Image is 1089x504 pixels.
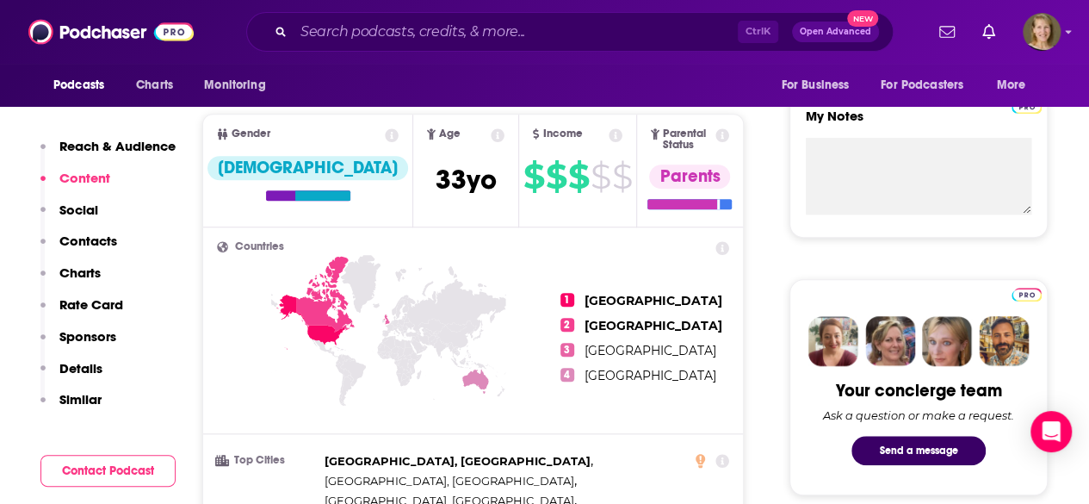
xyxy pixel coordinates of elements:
[649,165,730,189] div: Parents
[59,138,176,154] p: Reach & Audience
[806,108,1031,138] label: My Notes
[59,391,102,408] p: Similar
[738,21,778,43] span: Ctrl K
[663,128,712,151] span: Parental Status
[1023,13,1061,51] button: Show profile menu
[59,296,123,313] p: Rate Card
[800,28,871,36] span: Open Advanced
[585,318,722,333] span: [GEOGRAPHIC_DATA]
[560,318,574,332] span: 2
[439,128,461,140] span: Age
[1030,411,1072,452] div: Open Intercom Messenger
[560,343,574,357] span: 3
[568,163,589,190] span: $
[204,73,265,97] span: Monitoring
[869,69,988,102] button: open menu
[59,264,101,281] p: Charts
[217,455,318,466] h3: Top Cities
[922,316,972,366] img: Jules Profile
[59,360,102,376] p: Details
[40,328,116,360] button: Sponsors
[40,455,176,487] button: Contact Podcast
[560,293,574,307] span: 1
[523,163,544,190] span: $
[585,368,716,383] span: [GEOGRAPHIC_DATA]
[436,163,497,196] span: 33 yo
[546,163,566,190] span: $
[932,17,962,47] a: Show notifications dropdown
[53,73,104,97] span: Podcasts
[28,16,194,48] img: Podchaser - Follow, Share and Rate Podcasts
[1023,13,1061,51] img: User Profile
[979,316,1029,366] img: Jon Profile
[612,163,632,190] span: $
[40,233,117,264] button: Contacts
[851,436,986,465] button: Send a message
[59,170,110,186] p: Content
[975,17,1002,47] a: Show notifications dropdown
[125,69,183,102] a: Charts
[781,73,849,97] span: For Business
[325,471,577,491] span: ,
[836,380,1002,401] div: Your concierge team
[985,69,1048,102] button: open menu
[865,316,915,366] img: Barbara Profile
[136,73,173,97] span: Charts
[823,408,1014,422] div: Ask a question or make a request.
[235,241,284,252] span: Countries
[881,73,963,97] span: For Podcasters
[40,391,102,423] button: Similar
[59,233,117,249] p: Contacts
[585,343,716,358] span: [GEOGRAPHIC_DATA]
[40,360,102,392] button: Details
[1012,100,1042,114] img: Podchaser Pro
[40,202,98,233] button: Social
[246,12,894,52] div: Search podcasts, credits, & more...
[40,138,176,170] button: Reach & Audience
[40,170,110,202] button: Content
[585,293,722,308] span: [GEOGRAPHIC_DATA]
[1012,288,1042,302] img: Podchaser Pro
[59,202,98,218] p: Social
[1012,285,1042,302] a: Pro website
[325,454,591,468] span: [GEOGRAPHIC_DATA], [GEOGRAPHIC_DATA]
[41,69,127,102] button: open menu
[591,163,610,190] span: $
[59,328,116,345] p: Sponsors
[325,451,593,471] span: ,
[542,128,582,140] span: Income
[40,264,101,296] button: Charts
[769,69,870,102] button: open menu
[40,296,123,328] button: Rate Card
[232,128,270,140] span: Gender
[560,368,574,382] span: 4
[1023,13,1061,51] span: Logged in as tvdockum
[847,10,878,27] span: New
[792,22,879,42] button: Open AdvancedNew
[192,69,288,102] button: open menu
[207,156,408,180] div: [DEMOGRAPHIC_DATA]
[997,73,1026,97] span: More
[325,474,574,488] span: [GEOGRAPHIC_DATA], [GEOGRAPHIC_DATA]
[294,18,738,46] input: Search podcasts, credits, & more...
[808,316,858,366] img: Sydney Profile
